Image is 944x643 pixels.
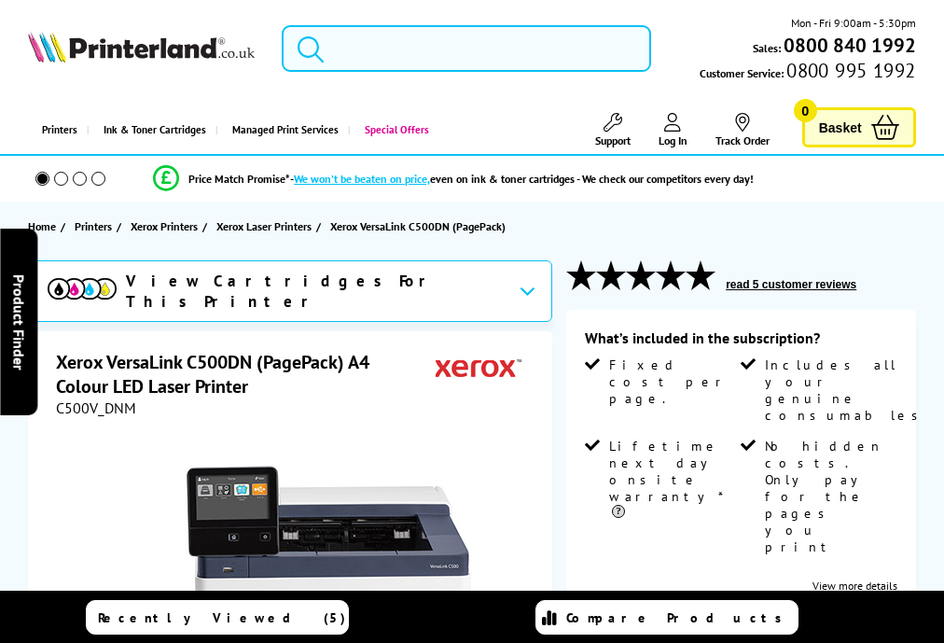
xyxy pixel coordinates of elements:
[659,133,687,147] span: Log In
[348,106,438,154] a: Special Offers
[784,62,915,79] span: 0800 995 1992
[294,172,430,186] span: We won’t be beaten on price,
[28,217,61,236] a: Home
[290,172,754,186] div: - even on ink & toner cartridges - We check our competitors every day!
[784,33,916,58] b: 0800 840 1992
[819,115,862,140] span: Basket
[794,99,817,122] span: 0
[753,39,781,57] span: Sales:
[720,277,862,292] button: read 5 customer reviews
[9,162,897,195] li: modal_Promise
[216,217,312,236] span: Xerox Laser Printers
[700,62,915,82] span: Customer Service:
[330,217,510,236] a: Xerox VersaLink C500DN (PagePack)
[330,217,506,236] span: Xerox VersaLink C500DN (PagePack)
[48,278,117,300] img: View Cartridges
[595,113,631,147] a: Support
[215,106,348,154] a: Managed Print Services
[188,172,290,186] span: Price Match Promise*
[791,14,916,32] span: Mon - Fri 9:00am - 5:30pm
[131,217,198,236] span: Xerox Printers
[535,600,798,635] a: Compare Products
[56,350,436,398] h1: Xerox VersaLink C500DN (PagePack) A4 Colour LED Laser Printer
[609,438,738,522] span: ContractFaqModal
[765,356,928,424] span: ContractFaqModal
[28,31,254,63] img: Printerland Logo
[765,438,894,555] span: ContractFaqModal
[56,398,136,417] span: C500V_DNM
[566,609,792,626] span: Compare Products
[28,106,87,154] a: Printers
[98,609,346,626] span: Recently Viewed (5)
[86,600,349,635] a: Recently Viewed (5)
[436,350,521,384] img: Xerox
[659,113,687,147] a: Log In
[75,217,117,236] a: Printers
[216,217,316,236] a: Xerox Laser Printers
[131,217,202,236] a: Xerox Printers
[75,217,112,236] span: Printers
[28,31,254,66] a: Printerland Logo
[87,106,215,154] a: Ink & Toner Cartridges
[609,356,738,407] span: ContractFaqModal
[781,36,916,54] a: 0800 840 1992
[104,106,206,154] span: Ink & Toner Cartridges
[126,271,504,312] span: View Cartridges For This Printer
[802,107,916,147] a: Basket 0
[715,113,770,147] a: Track Order
[595,133,631,147] span: Support
[28,217,56,236] span: Home
[812,579,897,593] a: PaysOffersModal
[585,328,897,356] div: What’s included in the subscription?
[9,273,28,370] span: Product Finder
